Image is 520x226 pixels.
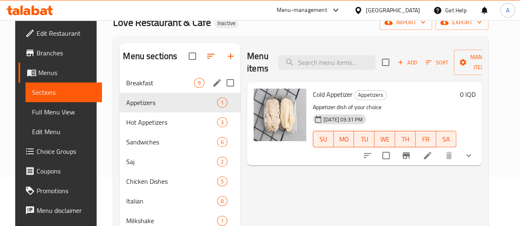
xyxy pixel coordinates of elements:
span: Full Menu View [32,107,95,117]
span: Sandwiches [126,137,217,147]
div: Appetizers1 [120,93,240,112]
div: Chicken Dishes [126,176,217,186]
h6: 0 IQD [460,89,475,100]
a: Edit menu item [423,151,432,160]
span: Promotions [37,186,95,196]
button: Add section [221,46,240,66]
span: Select section [377,54,394,71]
span: import [386,17,425,27]
span: 6 [217,138,227,146]
span: Coupons [37,166,95,176]
h2: Menu sections [123,50,177,62]
button: Manage items [454,50,509,75]
div: items [217,196,227,206]
button: SU [313,131,334,147]
span: Select all sections [184,48,201,65]
div: Italian8 [120,191,240,211]
button: Branch-specific-item [396,146,416,165]
div: Menu-management [277,5,327,15]
button: edit [211,77,223,89]
button: Add [394,56,421,69]
div: Saj2 [120,152,240,171]
span: Sort [426,58,448,67]
span: Menu disclaimer [37,205,95,215]
button: MO [334,131,354,147]
img: Cold Appetizer [254,89,306,141]
span: 8 [217,197,227,205]
span: Edit Menu [32,127,95,137]
span: Menus [38,68,95,78]
span: Love Restaurant & Cafe [113,13,211,32]
button: FR [416,131,436,147]
button: import [379,15,432,30]
span: Sort sections [201,46,221,66]
span: Cold Appetizer [313,88,353,100]
span: WE [378,133,392,145]
div: items [217,98,227,107]
button: TH [395,131,416,147]
span: Sections [32,87,95,97]
span: Saj [126,157,217,167]
a: Menu disclaimer [18,201,102,220]
div: Hot Appetizers3 [120,112,240,132]
span: 9 [194,79,204,87]
button: delete [439,146,459,165]
span: Milkshake [126,216,217,226]
div: Sandwiches6 [120,132,240,152]
input: search [278,55,375,70]
span: Italian [126,196,217,206]
span: Manage items [460,52,502,73]
span: 1 [217,99,227,107]
span: Branches [37,48,95,58]
div: Inactive [214,18,239,28]
a: Branches [18,43,102,63]
span: [DATE] 03:31 PM [320,116,366,123]
button: SA [436,131,457,147]
button: WE [374,131,395,147]
a: Coupons [18,161,102,181]
button: show more [459,146,478,165]
a: Sections [25,82,102,102]
a: Full Menu View [25,102,102,122]
span: Breakfast [126,78,194,88]
span: FR [419,133,433,145]
h2: Menu items [247,50,268,75]
button: sort-choices [358,146,377,165]
button: Sort [424,56,451,69]
span: TH [398,133,412,145]
div: Appetizers [354,90,387,100]
span: TU [357,133,371,145]
span: Appetizers [126,98,217,107]
span: Appetizers [355,90,386,100]
span: 2 [217,158,227,166]
a: Edit Menu [25,122,102,142]
button: export [435,15,488,30]
span: 1 [217,217,227,225]
span: 5 [217,178,227,185]
span: SU [317,133,330,145]
span: Select to update [377,147,395,164]
svg: Show Choices [464,151,474,160]
button: TU [354,131,374,147]
span: Edit Restaurant [37,28,95,38]
div: items [194,78,204,88]
div: Breakfast9edit [120,73,240,93]
span: A [506,6,509,15]
p: Appetizer dish of your choice [313,102,456,112]
span: export [442,17,482,27]
span: SA [439,133,453,145]
div: [GEOGRAPHIC_DATA] [366,6,420,15]
span: Choice Groups [37,146,95,156]
span: Add item [394,56,421,69]
span: 3 [217,119,227,126]
a: Edit Restaurant [18,23,102,43]
span: MO [337,133,351,145]
span: Add [396,58,418,67]
span: Hot Appetizers [126,117,217,127]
